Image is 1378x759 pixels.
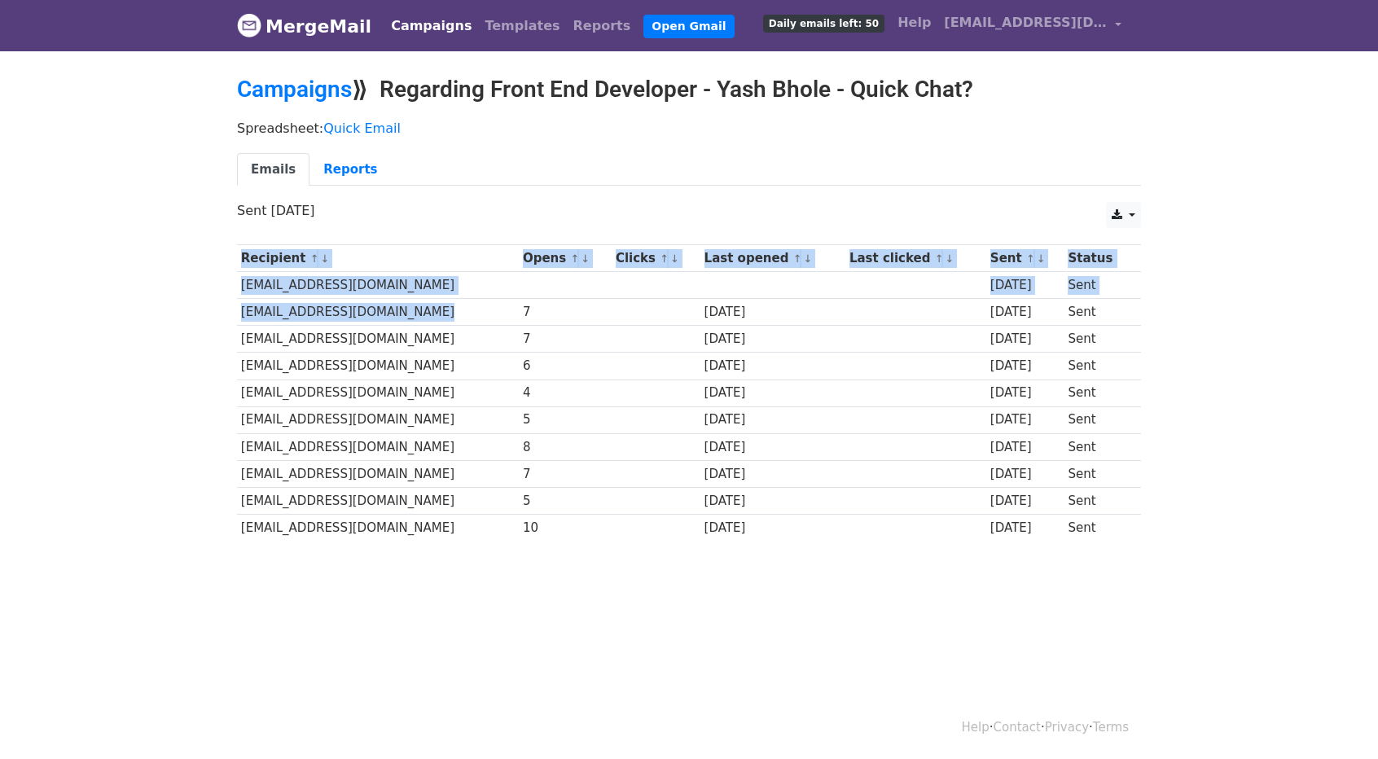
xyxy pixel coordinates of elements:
td: Sent [1064,433,1131,460]
img: MergeMail logo [237,13,261,37]
a: ↓ [581,252,590,265]
div: 7 [523,465,608,484]
div: 7 [523,303,608,322]
td: [EMAIL_ADDRESS][DOMAIN_NAME] [237,515,519,542]
a: Help [962,720,990,735]
div: [DATE] [704,384,842,402]
div: 6 [523,357,608,375]
iframe: Chat Widget [1297,681,1378,759]
td: Sent [1064,487,1131,514]
span: [EMAIL_ADDRESS][DOMAIN_NAME] [944,13,1107,33]
a: ↑ [793,252,802,265]
div: [DATE] [704,357,842,375]
a: Privacy [1045,720,1089,735]
span: Daily emails left: 50 [763,15,884,33]
a: Daily emails left: 50 [757,7,891,39]
a: Open Gmail [643,15,734,38]
div: 8 [523,438,608,457]
td: [EMAIL_ADDRESS][DOMAIN_NAME] [237,379,519,406]
th: Last clicked [845,245,986,272]
a: Campaigns [237,76,352,103]
td: [EMAIL_ADDRESS][DOMAIN_NAME] [237,272,519,299]
th: Opens [519,245,612,272]
div: [DATE] [704,492,842,511]
td: [EMAIL_ADDRESS][DOMAIN_NAME] [237,353,519,379]
td: Sent [1064,272,1131,299]
a: Reports [567,10,638,42]
div: [DATE] [990,410,1060,429]
td: [EMAIL_ADDRESS][DOMAIN_NAME] [237,460,519,487]
div: [DATE] [704,465,842,484]
div: [DATE] [990,330,1060,349]
a: ↑ [1026,252,1035,265]
a: ↑ [570,252,579,265]
a: ↑ [310,252,319,265]
div: 5 [523,492,608,511]
a: Contact [994,720,1041,735]
th: Sent [986,245,1064,272]
div: [DATE] [990,276,1060,295]
a: Reports [309,153,391,186]
div: 10 [523,519,608,537]
div: 5 [523,410,608,429]
div: [DATE] [990,438,1060,457]
td: Sent [1064,515,1131,542]
a: MergeMail [237,9,371,43]
div: 4 [523,384,608,402]
div: [DATE] [990,465,1060,484]
td: Sent [1064,460,1131,487]
div: 7 [523,330,608,349]
p: Spreadsheet: [237,120,1141,137]
h2: ⟫ Regarding Front End Developer - Yash Bhole - Quick Chat? [237,76,1141,103]
a: ↑ [935,252,944,265]
div: [DATE] [704,303,842,322]
td: Sent [1064,353,1131,379]
a: ↓ [945,252,954,265]
div: [DATE] [704,438,842,457]
td: [EMAIL_ADDRESS][DOMAIN_NAME] [237,406,519,433]
td: [EMAIL_ADDRESS][DOMAIN_NAME] [237,433,519,460]
th: Clicks [612,245,700,272]
a: ↓ [320,252,329,265]
a: ↓ [803,252,812,265]
td: [EMAIL_ADDRESS][DOMAIN_NAME] [237,487,519,514]
td: [EMAIL_ADDRESS][DOMAIN_NAME] [237,326,519,353]
p: Sent [DATE] [237,202,1141,219]
td: [EMAIL_ADDRESS][DOMAIN_NAME] [237,299,519,326]
div: [DATE] [990,384,1060,402]
a: ↑ [660,252,669,265]
a: Terms [1093,720,1129,735]
div: [DATE] [704,519,842,537]
div: [DATE] [704,410,842,429]
td: Sent [1064,326,1131,353]
td: Sent [1064,406,1131,433]
a: ↓ [670,252,679,265]
td: Sent [1064,299,1131,326]
a: Emails [237,153,309,186]
a: Quick Email [323,121,401,136]
th: Last opened [700,245,845,272]
a: Campaigns [384,10,478,42]
td: Sent [1064,379,1131,406]
a: Templates [478,10,566,42]
a: Help [891,7,937,39]
div: [DATE] [990,519,1060,537]
th: Status [1064,245,1131,272]
a: [EMAIL_ADDRESS][DOMAIN_NAME] [937,7,1128,45]
a: ↓ [1037,252,1046,265]
div: [DATE] [990,492,1060,511]
div: [DATE] [990,303,1060,322]
div: [DATE] [990,357,1060,375]
div: [DATE] [704,330,842,349]
th: Recipient [237,245,519,272]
